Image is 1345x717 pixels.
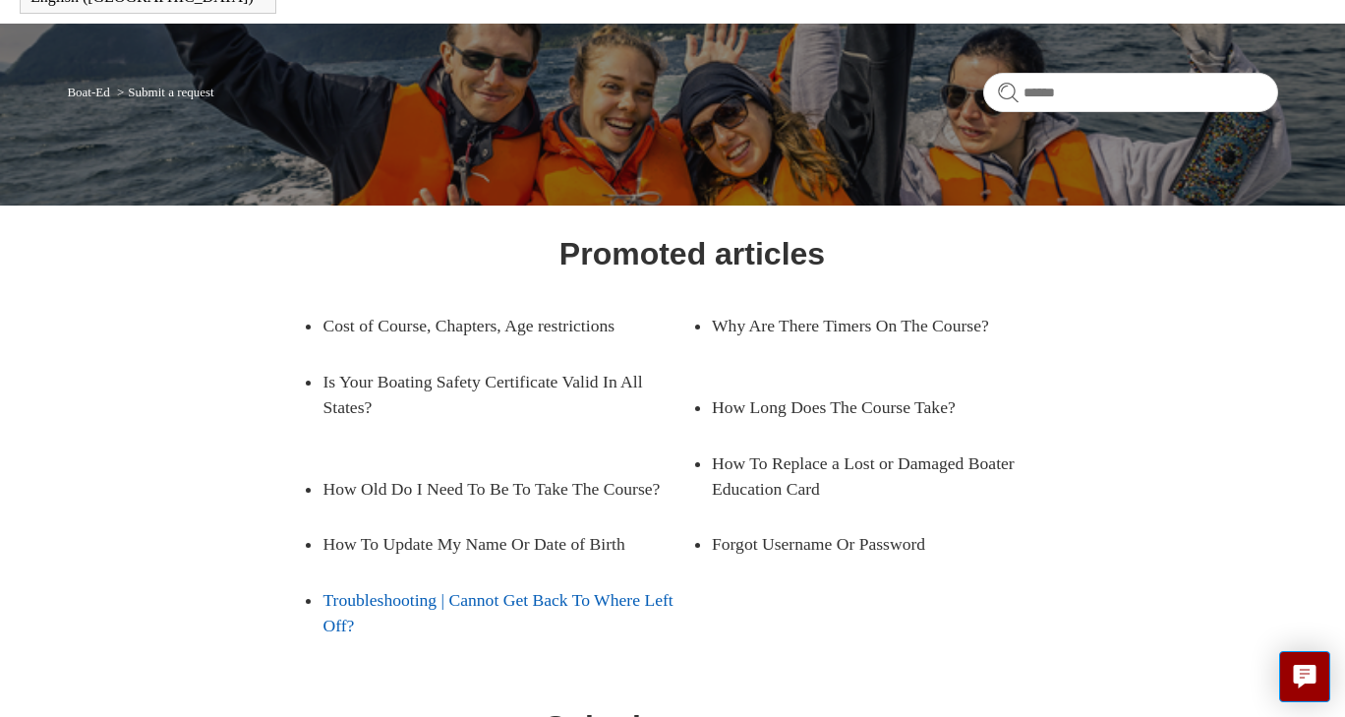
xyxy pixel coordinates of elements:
h1: Promoted articles [559,230,825,277]
li: Submit a request [113,85,214,99]
a: Why Are There Timers On The Course? [712,298,1052,353]
a: Forgot Username Or Password [712,516,1052,571]
a: How Long Does The Course Take? [712,380,1052,435]
li: Boat-Ed [67,85,113,99]
a: Boat-Ed [67,85,109,99]
a: Troubleshooting | Cannot Get Back To Where Left Off? [322,572,692,654]
button: Live chat [1279,651,1330,702]
a: Is Your Boating Safety Certificate Valid In All States? [322,354,692,436]
a: How To Replace a Lost or Damaged Boater Education Card [712,436,1082,517]
input: Search [983,73,1278,112]
a: Cost of Course, Chapters, Age restrictions [322,298,663,353]
a: How To Update My Name Or Date of Birth [322,516,663,571]
a: How Old Do I Need To Be To Take The Course? [322,461,663,516]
